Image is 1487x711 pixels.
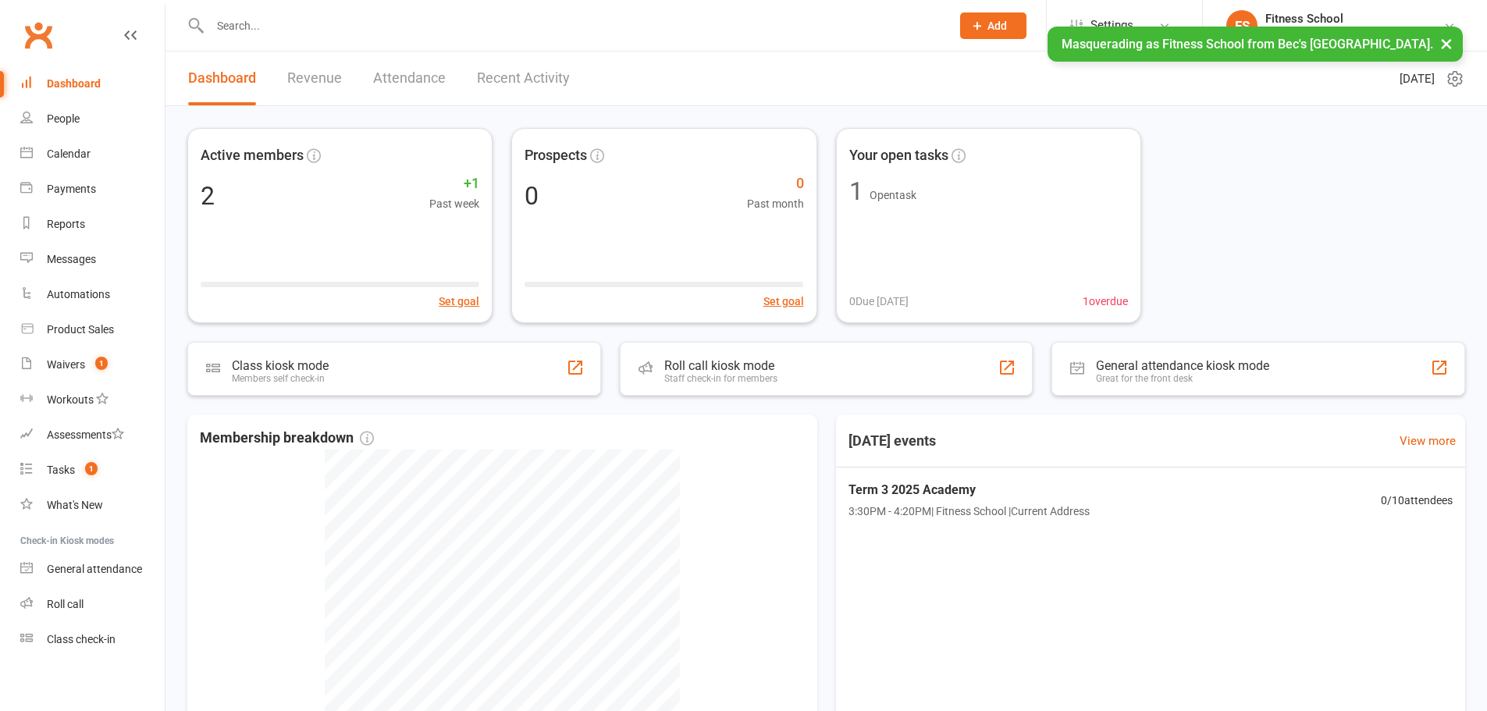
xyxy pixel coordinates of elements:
div: Workouts [47,393,94,406]
span: Past month [747,195,804,212]
a: Revenue [287,52,342,105]
div: Members self check-in [232,373,329,384]
div: General attendance kiosk mode [1096,358,1269,373]
div: Class kiosk mode [232,358,329,373]
span: +1 [429,172,479,195]
a: Product Sales [20,312,165,347]
div: Payments [47,183,96,195]
button: × [1432,27,1460,60]
span: 1 overdue [1083,293,1128,310]
a: What's New [20,488,165,523]
button: Set goal [439,293,479,310]
div: Assessments [47,428,124,441]
span: Masquerading as Fitness School from Bec's [GEOGRAPHIC_DATA]. [1062,37,1433,52]
a: Recent Activity [477,52,570,105]
button: Set goal [763,293,804,310]
a: General attendance kiosk mode [20,552,165,587]
div: What's New [47,499,103,511]
a: Assessments [20,418,165,453]
a: Dashboard [188,52,256,105]
a: Messages [20,242,165,277]
div: Class check-in [47,633,116,645]
div: 0 [525,183,539,208]
input: Search... [205,15,940,37]
a: Automations [20,277,165,312]
span: Term 3 2025 Academy [848,480,1090,500]
span: Add [987,20,1007,32]
span: 1 [85,462,98,475]
div: 2 [201,183,215,208]
span: 0 Due [DATE] [849,293,909,310]
div: 1 [849,179,863,204]
div: People [47,112,80,125]
span: Settings [1090,8,1133,43]
span: Active members [201,144,304,167]
div: Great for the front desk [1096,373,1269,384]
span: Prospects [525,144,587,167]
span: [DATE] [1400,69,1435,88]
span: Your open tasks [849,144,948,167]
a: Class kiosk mode [20,622,165,657]
span: Open task [870,189,916,201]
div: Staff check-in for members [664,373,777,384]
div: Fitness School [1265,12,1443,26]
span: 0 [747,172,804,195]
div: FS [1226,10,1258,41]
div: Calendar [47,148,91,160]
div: Tasks [47,464,75,476]
span: Past week [429,195,479,212]
div: General attendance [47,563,142,575]
h3: [DATE] events [836,427,948,455]
a: Calendar [20,137,165,172]
span: 1 [95,357,108,370]
a: Clubworx [19,16,58,55]
div: Roll call [47,598,84,610]
a: View more [1400,432,1456,450]
a: Workouts [20,382,165,418]
span: Membership breakdown [200,427,374,450]
span: 3:30PM - 4:20PM | Fitness School | Current Address [848,503,1090,520]
div: Messages [47,253,96,265]
a: Payments [20,172,165,207]
div: Automations [47,288,110,300]
span: 0 / 10 attendees [1381,492,1453,509]
a: Tasks 1 [20,453,165,488]
a: Dashboard [20,66,165,101]
a: Attendance [373,52,446,105]
div: Product Sales [47,323,114,336]
a: People [20,101,165,137]
div: Reports [47,218,85,230]
div: [PERSON_NAME]'s Swimming School [1265,26,1443,40]
a: Roll call [20,587,165,622]
div: Waivers [47,358,85,371]
div: Dashboard [47,77,101,90]
button: Add [960,12,1026,39]
div: Roll call kiosk mode [664,358,777,373]
a: Waivers 1 [20,347,165,382]
a: Reports [20,207,165,242]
